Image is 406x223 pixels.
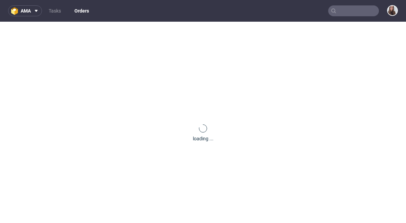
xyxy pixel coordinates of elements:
a: Tasks [45,5,65,16]
a: Orders [70,5,93,16]
img: logo [11,7,21,15]
span: ama [21,8,31,13]
button: ama [8,5,42,16]
div: loading ... [193,135,213,142]
img: Sandra Beśka [388,6,397,15]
